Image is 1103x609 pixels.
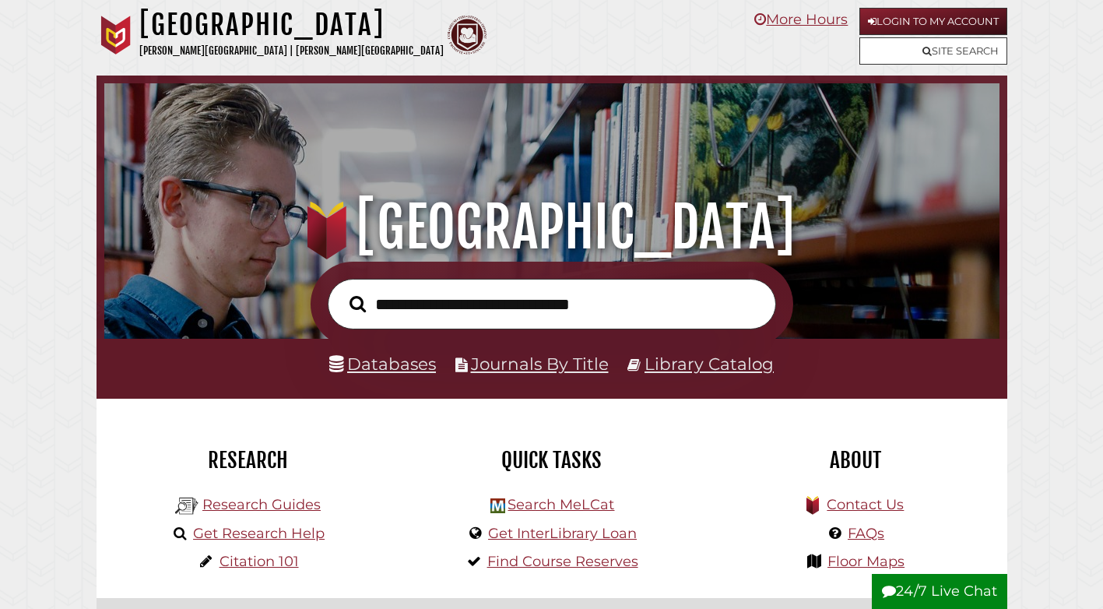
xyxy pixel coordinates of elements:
i: Search [350,295,366,313]
a: Floor Maps [827,553,905,570]
a: Site Search [859,37,1007,65]
button: Search [342,291,374,316]
a: Library Catalog [645,354,774,374]
h2: Research [108,447,388,473]
a: Find Course Reserves [487,553,638,570]
p: [PERSON_NAME][GEOGRAPHIC_DATA] | [PERSON_NAME][GEOGRAPHIC_DATA] [139,42,444,60]
h2: About [715,447,996,473]
img: Hekman Library Logo [490,498,505,513]
img: Calvin University [97,16,135,55]
img: Hekman Library Logo [175,495,198,518]
a: Research Guides [202,496,321,513]
a: Get Research Help [193,525,325,542]
a: Journals By Title [471,354,609,374]
a: Search MeLCat [508,496,614,513]
a: Citation 101 [220,553,299,570]
h1: [GEOGRAPHIC_DATA] [121,193,983,262]
a: Contact Us [827,496,904,513]
h1: [GEOGRAPHIC_DATA] [139,8,444,42]
a: More Hours [754,11,848,28]
a: FAQs [848,525,884,542]
a: Get InterLibrary Loan [488,525,637,542]
img: Calvin Theological Seminary [448,16,487,55]
a: Login to My Account [859,8,1007,35]
a: Databases [329,354,436,374]
h2: Quick Tasks [412,447,692,473]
